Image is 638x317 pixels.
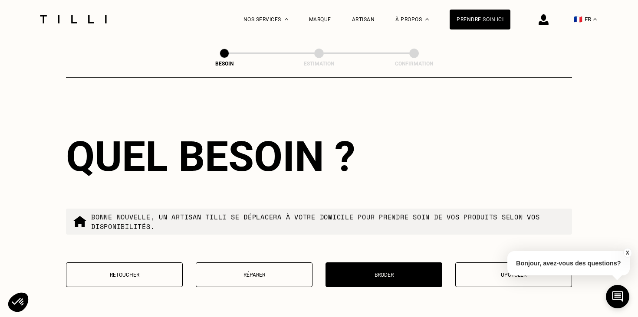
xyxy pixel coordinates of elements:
p: Retoucher [71,272,178,278]
p: Réparer [201,272,308,278]
div: Confirmation [371,61,457,67]
p: Upcycler [460,272,567,278]
a: Artisan [352,16,375,23]
p: Bonjour, avez-vous des questions? [507,251,630,275]
img: commande à domicile [73,215,87,229]
div: Quel besoin ? [66,132,572,181]
div: Besoin [181,61,268,67]
img: icône connexion [539,14,549,25]
button: Retoucher [66,262,183,287]
p: Bonne nouvelle, un artisan tilli se déplacera à votre domicile pour prendre soin de vos produits ... [91,212,565,231]
img: Logo du service de couturière Tilli [37,15,110,23]
p: Broder [330,272,437,278]
a: Marque [309,16,331,23]
button: Broder [326,262,442,287]
div: Estimation [276,61,362,67]
img: Menu déroulant à propos [425,18,429,20]
button: Réparer [196,262,312,287]
img: Menu déroulant [285,18,288,20]
span: 🇫🇷 [574,15,582,23]
button: X [623,248,631,258]
button: Upcycler [455,262,572,287]
img: menu déroulant [593,18,597,20]
a: Prendre soin ici [450,10,510,29]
